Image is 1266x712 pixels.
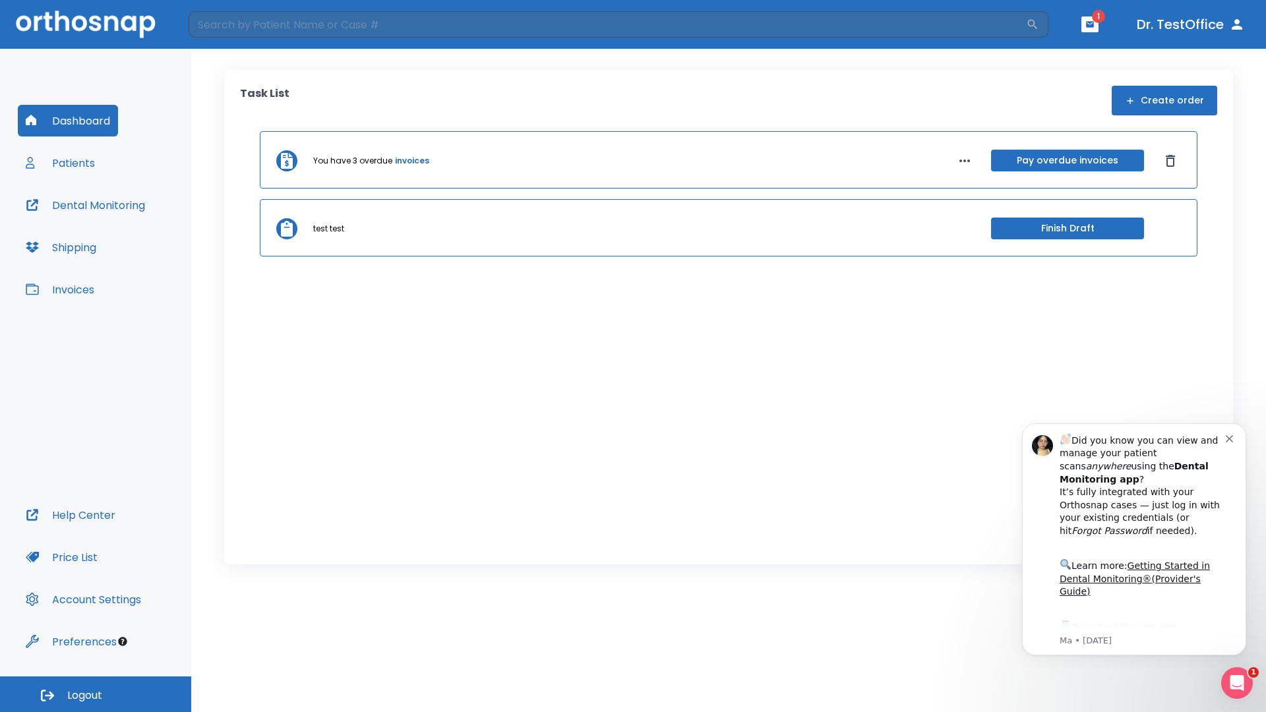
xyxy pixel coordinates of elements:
[16,11,156,38] img: Orthosnap
[1112,86,1217,115] button: Create order
[18,499,123,531] button: Help Center
[313,155,392,167] p: You have 3 overdue
[117,636,129,647] div: Tooltip anchor
[18,147,103,179] button: Patients
[18,231,104,263] button: Shipping
[18,583,149,615] button: Account Settings
[991,150,1144,171] button: Pay overdue invoices
[18,541,105,573] button: Price List
[1221,667,1253,699] iframe: Intercom live chat
[67,688,102,703] span: Logout
[1160,150,1181,171] button: Dismiss
[18,274,102,305] button: Invoices
[1131,13,1250,36] button: Dr. TestOffice
[395,155,429,167] a: invoices
[1002,407,1266,705] iframe: Intercom notifications message
[313,223,344,235] p: test test
[189,11,1026,38] input: Search by Patient Name or Case #
[18,105,118,136] button: Dashboard
[240,86,289,115] p: Task List
[18,189,153,221] button: Dental Monitoring
[991,218,1144,239] button: Finish Draft
[1092,10,1105,23] span: 1
[1248,667,1259,678] span: 1
[18,626,125,657] button: Preferences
